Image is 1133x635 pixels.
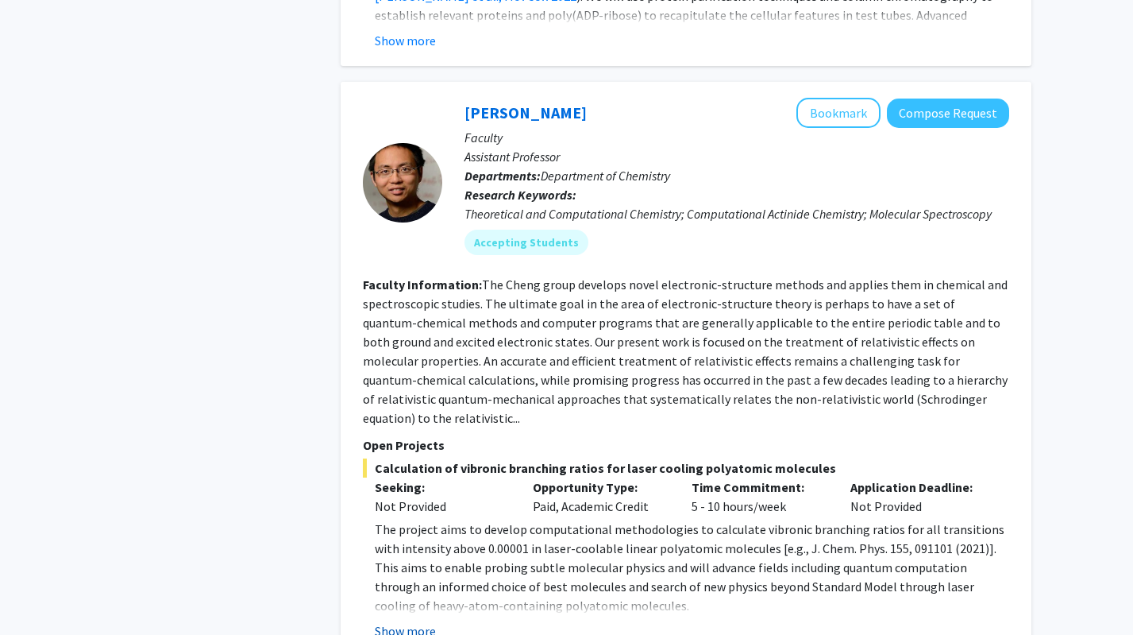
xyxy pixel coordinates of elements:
div: Theoretical and Computational Chemistry; Computational Actinide Chemistry; Molecular Spectroscopy [464,204,1009,223]
p: Assistant Professor [464,147,1009,166]
button: Show more [375,31,436,50]
p: Seeking: [375,478,510,497]
span: Department of Chemistry [541,168,670,184]
b: Departments: [464,168,541,184]
p: The project aims to develop computational methodologies to calculate vibronic branching ratios fo... [375,520,1009,615]
button: Add Lan Cheng to Bookmarks [796,98,881,128]
fg-read-more: The Cheng group develops novel electronic-structure methods and applies them in chemical and spec... [363,277,1008,426]
button: Compose Request to Lan Cheng [887,99,1009,128]
p: Time Commitment: [692,478,827,497]
div: Not Provided [838,478,997,516]
div: 5 - 10 hours/week [680,478,838,516]
p: Faculty [464,128,1009,147]
iframe: Chat [12,563,67,623]
p: Opportunity Type: [533,478,668,497]
p: Application Deadline: [850,478,985,497]
span: Calculation of vibronic branching ratios for laser cooling polyatomic molecules [363,459,1009,478]
a: [PERSON_NAME] [464,103,587,122]
div: Paid, Academic Credit [521,478,680,516]
div: Not Provided [375,497,510,516]
b: Research Keywords: [464,187,576,203]
mat-chip: Accepting Students [464,230,588,255]
p: Open Projects [363,436,1009,455]
b: Faculty Information: [363,277,482,292]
